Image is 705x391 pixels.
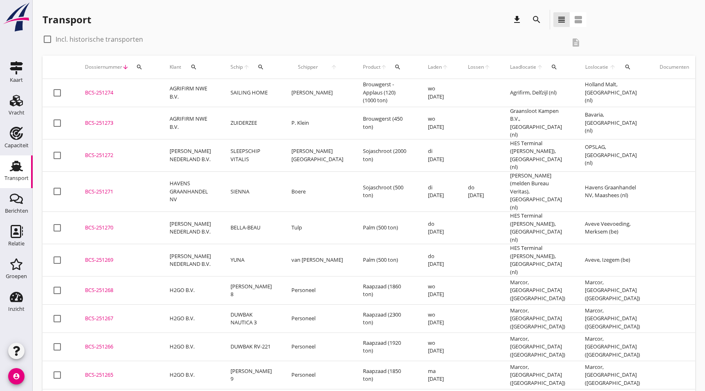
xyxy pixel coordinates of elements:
span: Lossen [468,63,484,71]
td: wo [DATE] [418,276,458,305]
td: [PERSON_NAME] 8 [221,276,282,305]
td: SLEEPSCHIP VITALIS [221,139,282,171]
td: Aveve, Izegem (be) [575,244,650,276]
td: H2GO B.V. [160,361,221,389]
td: [PERSON_NAME] (melden Bureau Veritas), [GEOGRAPHIC_DATA] (nl) [500,171,575,212]
td: Marcor, [GEOGRAPHIC_DATA] ([GEOGRAPHIC_DATA]) [500,305,575,333]
span: Dossiernummer [85,63,122,71]
i: arrow_upward [324,64,343,70]
span: Schipper [291,63,324,71]
td: van [PERSON_NAME] [282,244,353,276]
td: Marcor, [GEOGRAPHIC_DATA] ([GEOGRAPHIC_DATA]) [575,276,650,305]
td: HES Terminal ([PERSON_NAME]), [GEOGRAPHIC_DATA] (nl) [500,139,575,171]
td: Personeel [282,305,353,333]
i: search [190,64,197,70]
div: Documenten [660,63,689,71]
span: Schip [231,63,243,71]
td: do [DATE] [458,171,500,212]
td: SAILING HOME [221,79,282,107]
div: BCS-251270 [85,224,150,232]
i: search [551,64,557,70]
div: BCS-251265 [85,371,150,379]
div: Kaart [10,77,23,83]
div: Transport [43,13,91,26]
i: account_circle [8,368,25,384]
td: [PERSON_NAME] NEDERLAND B.V. [160,212,221,244]
span: Product [363,63,380,71]
div: Groepen [6,274,27,279]
td: di [DATE] [418,139,458,171]
i: view_headline [557,15,566,25]
td: Aveve Veevoeding, Merksem (be) [575,212,650,244]
td: SIENNA [221,171,282,212]
i: view_agenda [573,15,583,25]
td: Sojaschroot (2000 ton) [353,139,418,171]
div: Relatie [8,241,25,246]
td: wo [DATE] [418,333,458,361]
div: BCS-251271 [85,188,150,196]
td: Tulp [282,212,353,244]
td: wo [DATE] [418,305,458,333]
td: Marcor, [GEOGRAPHIC_DATA] ([GEOGRAPHIC_DATA]) [575,305,650,333]
td: Holland Malt, [GEOGRAPHIC_DATA] (nl) [575,79,650,107]
td: Havens Graanhandel NV, Maashees (nl) [575,171,650,212]
td: HAVENS GRAANHANDEL NV [160,171,221,212]
td: Graansloot Kampen B.V., [GEOGRAPHIC_DATA] (nl) [500,107,575,139]
i: arrow_upward [609,64,617,70]
td: wo [DATE] [418,107,458,139]
i: arrow_upward [537,64,544,70]
div: BCS-251266 [85,343,150,351]
td: Personeel [282,333,353,361]
td: do [DATE] [418,212,458,244]
div: Inzicht [8,306,25,312]
td: Raapzaad (1850 ton) [353,361,418,389]
i: search [624,64,631,70]
td: [PERSON_NAME] NEDERLAND B.V. [160,139,221,171]
td: ZUIDERZEE [221,107,282,139]
td: P. Klein [282,107,353,139]
div: BCS-251269 [85,256,150,264]
td: H2GO B.V. [160,333,221,361]
td: Marcor, [GEOGRAPHIC_DATA] ([GEOGRAPHIC_DATA]) [575,361,650,389]
td: Raapzaad (1860 ton) [353,276,418,305]
td: H2GO B.V. [160,276,221,305]
label: Incl. historische transporten [56,35,143,43]
td: Palm (500 ton) [353,212,418,244]
div: BCS-251273 [85,119,150,127]
td: Personeel [282,276,353,305]
td: AGRIFIRM NWE B.V. [160,79,221,107]
td: [PERSON_NAME] [282,79,353,107]
td: Brouwgerst (450 ton) [353,107,418,139]
div: Transport [4,175,29,181]
td: Boere [282,171,353,212]
div: BCS-251267 [85,315,150,323]
td: Brouwgerst - Applaus (120) (1000 ton) [353,79,418,107]
td: AGRIFIRM NWE B.V. [160,107,221,139]
td: Marcor, [GEOGRAPHIC_DATA] ([GEOGRAPHIC_DATA]) [500,276,575,305]
div: Vracht [9,110,25,115]
span: Loslocatie [585,63,609,71]
i: arrow_upward [380,64,387,70]
td: Marcor, [GEOGRAPHIC_DATA] ([GEOGRAPHIC_DATA]) [500,333,575,361]
td: Agrifirm, Delfzijl (nl) [500,79,575,107]
td: HES Terminal ([PERSON_NAME]), [GEOGRAPHIC_DATA] (nl) [500,244,575,276]
div: BCS-251274 [85,89,150,97]
i: download [512,15,522,25]
td: Marcor, [GEOGRAPHIC_DATA] ([GEOGRAPHIC_DATA]) [575,333,650,361]
td: ma [DATE] [418,361,458,389]
td: HES Terminal ([PERSON_NAME]), [GEOGRAPHIC_DATA] (nl) [500,212,575,244]
td: Personeel [282,361,353,389]
td: YUNA [221,244,282,276]
td: BELLA-BEAU [221,212,282,244]
span: Laadlocatie [510,63,537,71]
img: logo-small.a267ee39.svg [2,2,31,32]
td: Raapzaad (1920 ton) [353,333,418,361]
div: Berichten [5,208,28,213]
i: arrow_downward [122,64,129,70]
div: BCS-251268 [85,286,150,294]
td: [PERSON_NAME] NEDERLAND B.V. [160,244,221,276]
td: Bavaria, [GEOGRAPHIC_DATA] (nl) [575,107,650,139]
td: [PERSON_NAME] 9 [221,361,282,389]
i: arrow_upward [442,64,448,70]
i: search [257,64,264,70]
